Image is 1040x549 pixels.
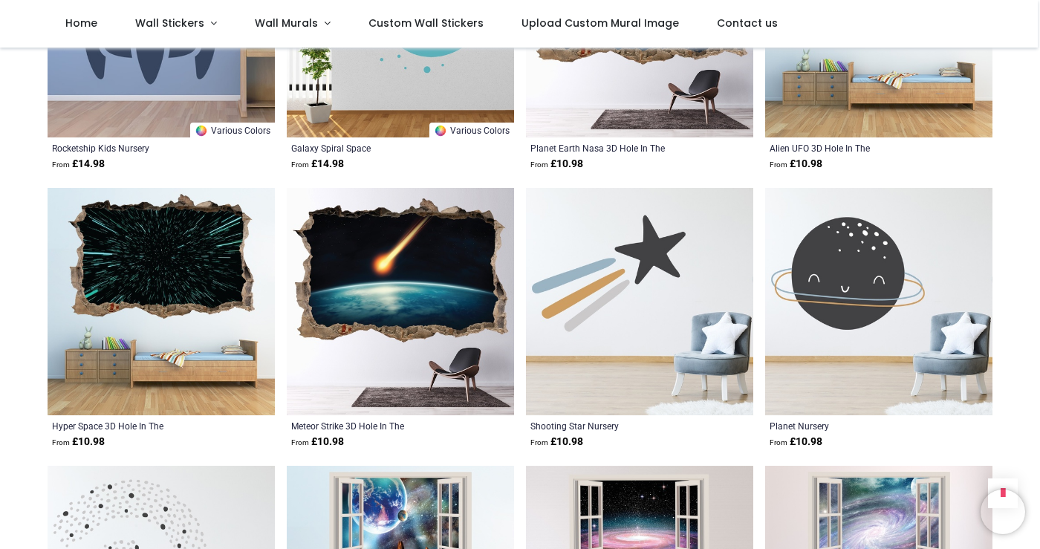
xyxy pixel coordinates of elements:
strong: £ 10.98 [52,435,105,449]
strong: £ 10.98 [530,157,583,172]
span: Wall Stickers [135,16,204,30]
span: From [530,438,548,446]
strong: £ 10.98 [770,157,822,172]
a: Various Colors [429,123,514,137]
a: Hyper Space 3D Hole In The [52,420,227,432]
span: From [530,160,548,169]
span: Custom Wall Stickers [368,16,484,30]
strong: £ 10.98 [770,435,822,449]
img: Color Wheel [434,124,447,137]
strong: £ 10.98 [530,435,583,449]
span: From [52,438,70,446]
img: Meteor Strike 3D Hole In The Wall Sticker [287,188,514,415]
a: Meteor Strike 3D Hole In The [291,420,466,432]
img: Color Wheel [195,124,208,137]
a: Rocketship Kids Nursery [52,142,227,154]
span: From [52,160,70,169]
span: From [291,160,309,169]
img: Hyper Space 3D Hole In The Wall Sticker [48,188,275,415]
span: From [291,438,309,446]
span: Home [65,16,97,30]
span: From [770,160,787,169]
iframe: Brevo live chat [981,490,1025,534]
a: Various Colors [190,123,275,137]
span: Wall Murals [255,16,318,30]
img: Shooting Star Nursery Wall Sticker [526,188,753,415]
a: Alien UFO 3D Hole In The [770,142,944,154]
span: Upload Custom Mural Image [521,16,679,30]
strong: £ 14.98 [291,157,344,172]
img: Happy Planet Nursery Wall Sticker [765,188,992,415]
strong: £ 14.98 [52,157,105,172]
a: Galaxy Spiral Space [291,142,466,154]
a: Shooting Star Nursery [530,420,705,432]
strong: £ 10.98 [291,435,344,449]
span: From [770,438,787,446]
a: Planet Nursery [770,420,944,432]
a: Planet Earth Nasa 3D Hole In The [530,142,705,154]
span: Contact us [717,16,778,30]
